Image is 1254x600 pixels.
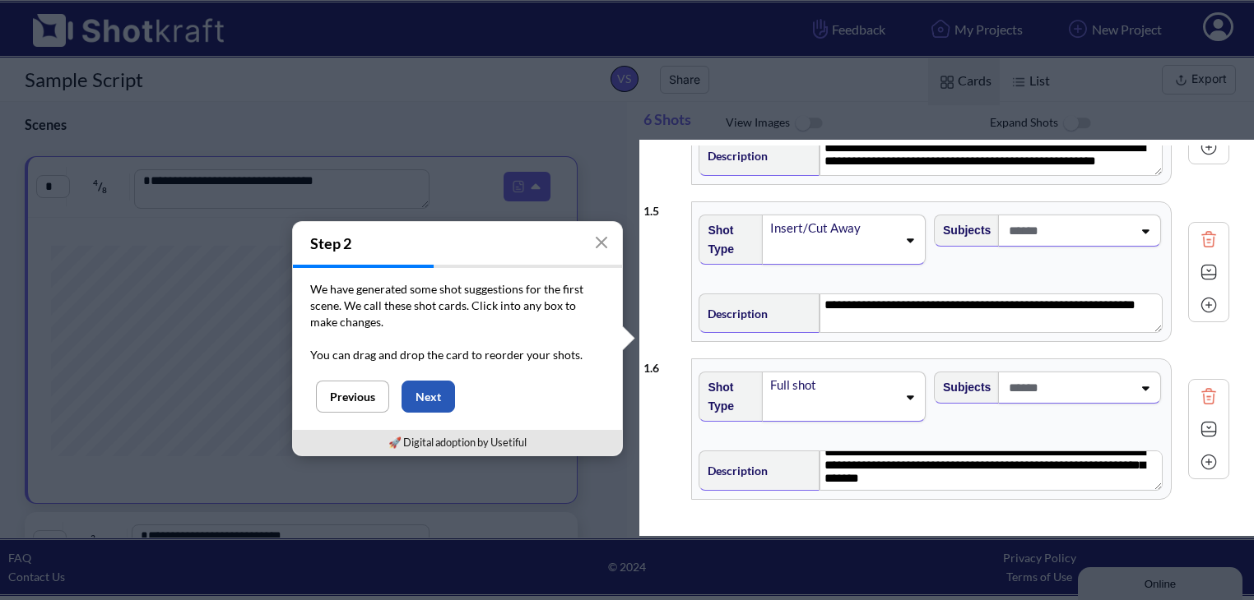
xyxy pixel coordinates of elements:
a: 🚀 Digital adoption by Usetiful [388,436,527,449]
div: Full shot [769,374,897,396]
img: Expand Icon [1196,260,1221,284]
img: Trash Icon [1196,227,1221,252]
h4: Step 2 [293,222,622,265]
p: You can drag and drop the card to reorder your shots. [310,347,605,363]
span: Description [699,457,768,484]
span: Description [699,300,768,327]
span: Subjects [935,217,991,244]
p: We have generated some shot suggestions for the first scene. We call these shot cards. Click into... [310,281,605,330]
button: Next [402,381,455,413]
img: Add Icon [1196,293,1221,317]
img: Trash Icon [1196,384,1221,408]
button: Previous [316,381,389,413]
div: Online [12,14,152,26]
span: Shot Type [699,374,754,420]
img: Add Icon [1196,135,1221,159]
img: Expand Icon [1196,417,1221,441]
div: 1 . 5 [643,193,683,220]
span: Shot Type [699,217,754,263]
div: 1 . 6 [643,350,683,377]
div: Insert/Cut Away [769,217,897,239]
span: Subjects [935,374,991,401]
img: Add Icon [1196,450,1221,474]
span: Description [699,142,768,169]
